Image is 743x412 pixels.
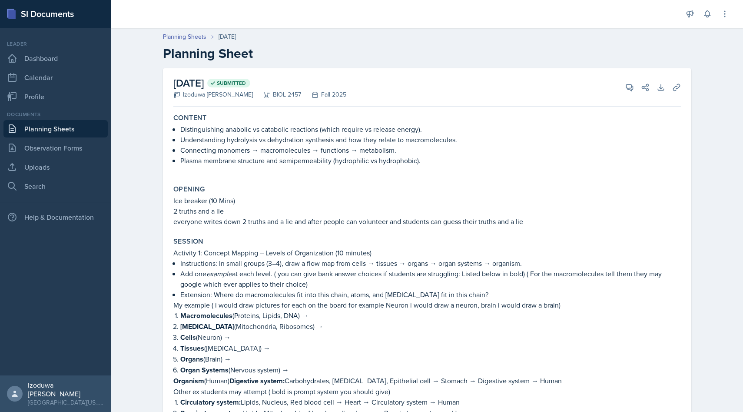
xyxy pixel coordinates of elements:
[180,397,241,407] strong: Circulatory system:
[301,90,346,99] div: Fall 2025
[3,69,108,86] a: Calendar
[217,80,246,87] span: Submitted
[3,88,108,105] a: Profile
[173,300,681,310] p: My example ( i would draw pictures for each on the board for example Neuron i would draw a neuron...
[253,90,301,99] div: BIOL 2457
[3,178,108,195] a: Search
[173,75,346,91] h2: [DATE]
[173,206,681,216] p: 2 truths and a lie
[180,354,203,364] strong: Organs
[180,321,681,332] p: (Mitochondria, Ribosomes) →
[180,311,232,321] strong: Macromolecules
[180,155,681,166] p: Plasma membrane structure and semipermeability (hydrophilic vs hydrophobic).
[3,208,108,226] div: Help & Documentation
[28,381,104,398] div: Izoduwa [PERSON_NAME]
[180,354,681,365] p: (Brain) →
[163,32,206,41] a: Planning Sheets
[173,237,204,246] label: Session
[180,124,681,134] p: Distinguishing anabolic vs catabolic reactions (which require vs release energy).
[180,365,681,375] p: (Nervous system) →
[180,343,681,354] p: ([MEDICAL_DATA]) →
[3,50,108,67] a: Dashboard
[3,40,108,48] div: Leader
[3,139,108,157] a: Observation Forms
[180,332,196,342] strong: Cells
[206,269,232,278] em: example
[173,90,253,99] div: Izoduwa [PERSON_NAME]
[180,258,681,268] p: Instructions: In small groups (3–4), draw a flow map from cells → tissues → organs → organ system...
[173,386,681,397] p: Other ex students may attempt ( bold is prompt system you should give)
[180,343,204,353] strong: Tissues
[3,111,108,118] div: Documents
[219,32,236,41] div: [DATE]
[3,120,108,137] a: Planning Sheets
[180,332,681,343] p: (Neuron) →
[173,216,681,227] p: everyone writes down 2 truths and a lie and after people can volunteer and students can guess the...
[229,376,285,386] strong: Digestive system:
[180,134,681,145] p: Understanding hydrolysis vs dehydration synthesis and how they relate to macromolecules.
[28,398,104,407] div: [GEOGRAPHIC_DATA][US_STATE]
[173,376,204,386] strong: Organism
[173,195,681,206] p: Ice breaker (10 Mins)
[180,365,229,375] strong: Organ Systems
[173,114,207,122] label: Content
[180,145,681,155] p: Connecting monomers → macromolecules → functions → metabolism.
[173,375,681,386] p: (Human) Carbohydrates, [MEDICAL_DATA], Epithelial cell → Stomach → Digestive system → Human
[180,310,681,321] p: (Proteins, Lipids, DNA) →
[180,322,234,332] strong: [MEDICAL_DATA]
[3,158,108,176] a: Uploads
[173,248,681,258] p: Activity 1: Concept Mapping – Levels of Organization (10 minutes)
[163,46,691,61] h2: Planning Sheet
[180,289,681,300] p: Extension: Where do macromolecules fit into this chain, atoms, and [MEDICAL_DATA] fit in this chain?
[180,268,681,289] p: Add one at each level. ( you can give bank answer choices if students are struggling: Listed belo...
[180,397,681,408] p: Lipids, Nucleus, Red blood cell → Heart → Circulatory system → Human
[173,185,205,194] label: Opening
